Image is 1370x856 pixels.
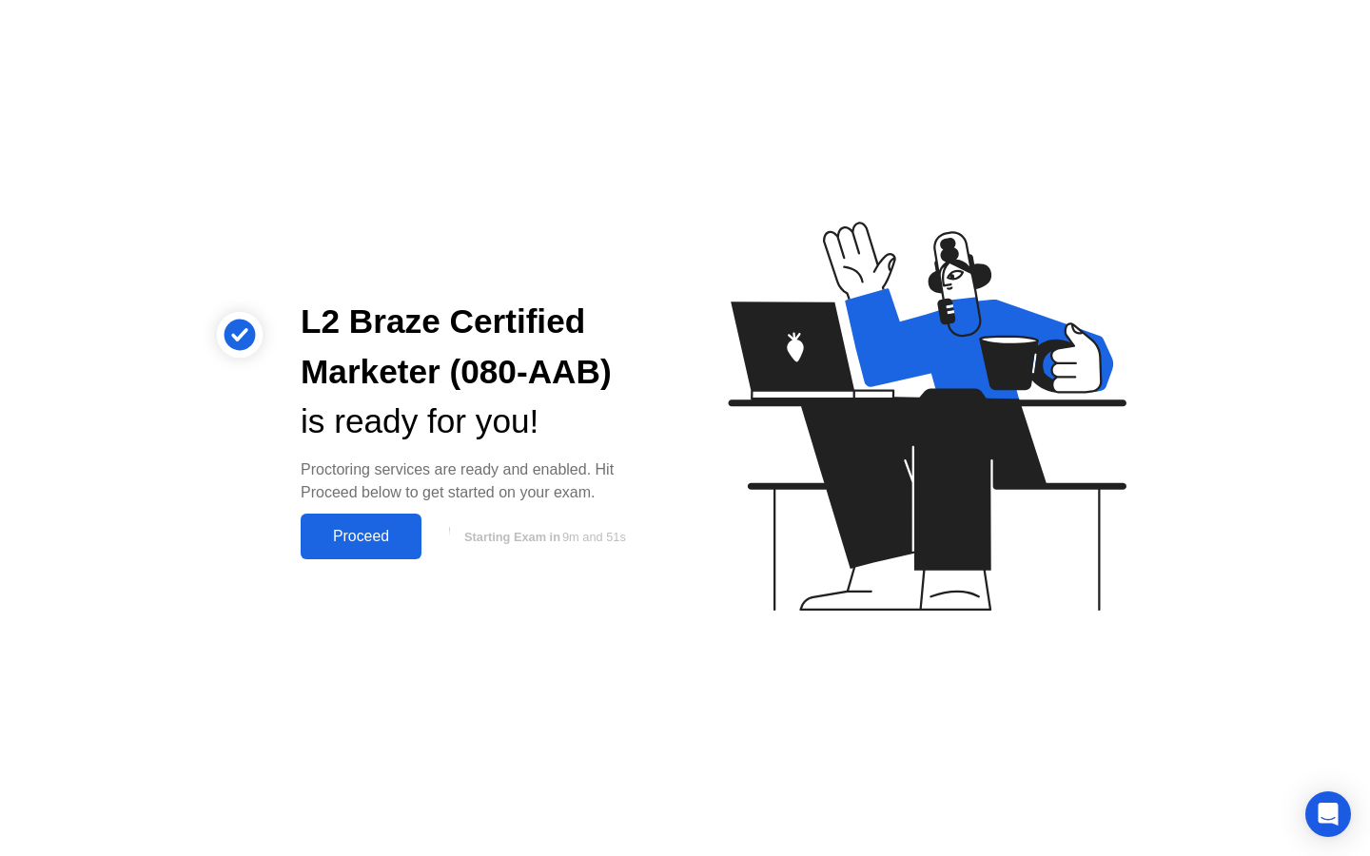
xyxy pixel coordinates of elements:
[1305,791,1351,837] div: Open Intercom Messenger
[301,297,655,398] div: L2 Braze Certified Marketer (080-AAB)
[301,397,655,447] div: is ready for you!
[562,530,626,544] span: 9m and 51s
[301,514,421,559] button: Proceed
[301,458,655,504] div: Proctoring services are ready and enabled. Hit Proceed below to get started on your exam.
[431,518,655,554] button: Starting Exam in9m and 51s
[306,528,416,545] div: Proceed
